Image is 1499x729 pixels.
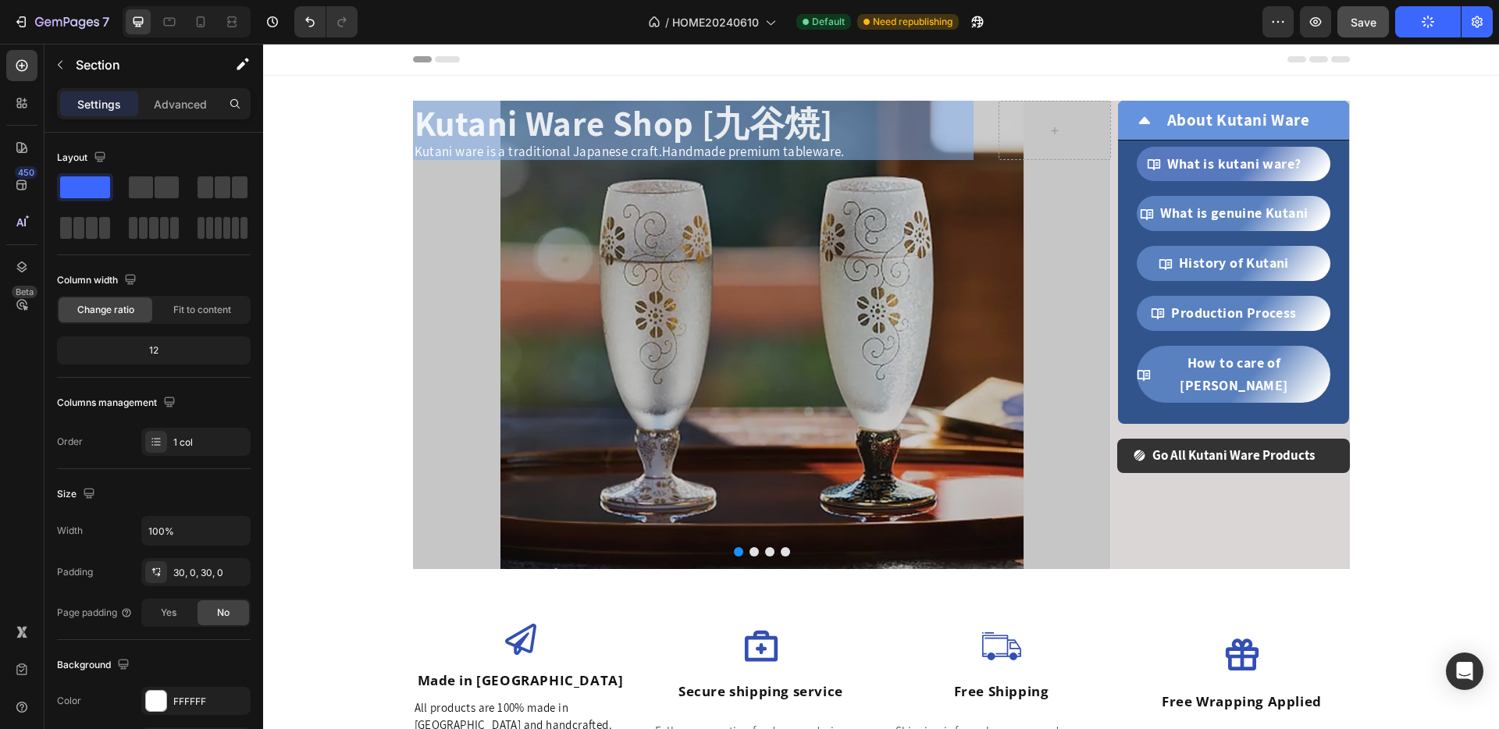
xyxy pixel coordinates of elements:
span: Shipping is free when you spend over ￥50000. [632,680,821,715]
p: Section [76,55,204,74]
span: Save [1351,16,1376,29]
strong: Free Shipping [691,638,786,656]
p: 7 [102,12,109,31]
span: Default [812,15,845,29]
div: 1 col [173,436,247,450]
div: How to care of [PERSON_NAME] [894,308,1049,354]
iframe: Design area [263,44,1499,729]
strong: Secure shipping service [415,638,580,656]
strong: Made in [GEOGRAPHIC_DATA] [155,628,361,645]
span: Yes [161,606,176,620]
strong: About Kutani Ware [904,66,1047,87]
div: Production Process [908,258,1033,281]
a: What is genuine Kutani [874,152,1067,187]
span: Change ratio [77,303,134,317]
button: Dot [471,503,480,513]
p: Settings [77,96,121,112]
div: Columns management [57,393,179,414]
div: 450 [15,166,37,179]
div: 30, 0, 30, 0 [173,566,247,580]
input: Auto [142,517,250,545]
span: No [217,606,230,620]
p: Go All Kutani Ware Products [889,401,1052,422]
div: Open Intercom Messenger [1446,653,1483,690]
div: Layout [57,148,109,169]
p: Advanced [154,96,207,112]
strong: Free Wrapping Applied [899,649,1059,667]
span: HOME20240610 [672,14,759,30]
div: Width [57,524,83,538]
button: 7 [6,6,116,37]
a: What is kutani ware? [874,103,1067,138]
div: Size [57,484,98,505]
div: What is genuine Kutani [897,158,1045,181]
div: Padding [57,565,93,579]
a: Go All Kutani Ware Products [854,395,1087,429]
span: / [665,14,669,30]
span: All products are 100% made in [GEOGRAPHIC_DATA] and handcrafted. [151,656,350,688]
button: Save [1337,6,1389,37]
div: What is kutani ware? [904,109,1038,132]
span: Full compensation for damage during transit. [392,680,585,715]
a: Production Process [874,252,1067,287]
div: History of Kutani [916,208,1026,231]
div: Page padding [57,606,133,620]
span: Fit to content [173,303,231,317]
button: Dot [486,503,496,513]
div: Color [57,694,81,708]
div: Undo/Redo [294,6,358,37]
div: Order [57,435,83,449]
div: Background [57,655,133,676]
a: How to care of [PERSON_NAME] [874,302,1067,360]
a: History of Kutani [874,202,1067,237]
div: Column width [57,270,140,291]
button: Dot [518,503,527,513]
div: 12 [60,340,247,361]
div: Beta [12,286,37,298]
span: Need republishing [873,15,952,29]
button: Dot [502,503,511,513]
div: FFFFFF [173,695,247,709]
